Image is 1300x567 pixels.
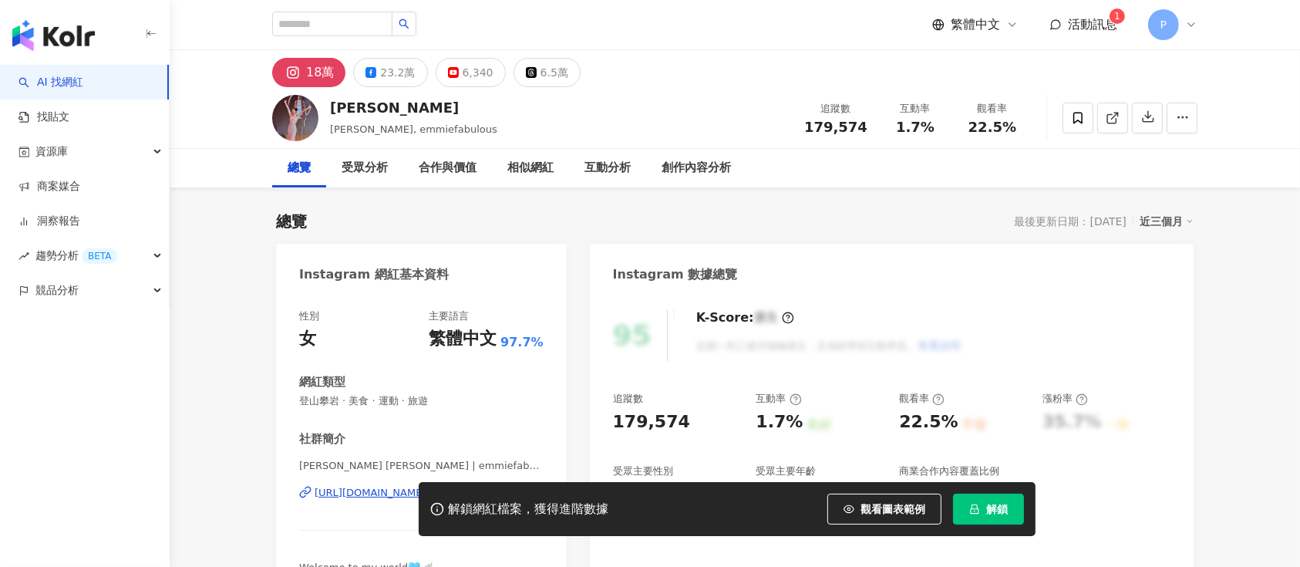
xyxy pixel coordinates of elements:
[82,248,117,264] div: BETA
[886,101,945,116] div: 互動率
[299,266,449,283] div: Instagram 網紅基本資料
[804,119,867,135] span: 179,574
[299,459,544,473] span: [PERSON_NAME] [PERSON_NAME] | emmiefabulous
[429,327,497,351] div: 繁體中文
[299,394,544,408] span: 登山攀岩 · 美食 · 運動 · 旅遊
[963,101,1022,116] div: 觀看率
[968,120,1016,135] span: 22.5%
[19,110,69,125] a: 找貼文
[613,410,690,434] div: 179,574
[448,501,608,518] div: 解鎖網紅檔案，獲得進階數據
[35,134,68,169] span: 資源庫
[896,120,935,135] span: 1.7%
[756,464,816,478] div: 受眾主要年齡
[500,334,544,351] span: 97.7%
[1042,392,1088,406] div: 漲粉率
[288,159,311,177] div: 總覽
[986,503,1008,515] span: 解鎖
[1114,11,1120,22] span: 1
[756,410,803,434] div: 1.7%
[330,123,497,135] span: [PERSON_NAME], emmiefabulous
[613,266,738,283] div: Instagram 數據總覽
[436,58,506,87] button: 6,340
[299,327,316,351] div: 女
[463,62,493,83] div: 6,340
[899,464,999,478] div: 商業合作內容覆蓋比例
[541,62,568,83] div: 6.5萬
[35,273,79,308] span: 競品分析
[342,159,388,177] div: 受眾分析
[953,494,1024,525] button: 解鎖
[860,503,925,515] span: 觀看圖表範例
[827,494,941,525] button: 觀看圖表範例
[696,309,794,326] div: K-Score :
[299,374,345,390] div: 網紅類型
[1140,211,1194,231] div: 近三個月
[12,20,95,51] img: logo
[19,179,80,194] a: 商案媒合
[969,504,980,515] span: lock
[429,309,469,323] div: 主要語言
[951,16,1000,33] span: 繁體中文
[272,58,345,87] button: 18萬
[1068,17,1117,32] span: 活動訊息
[419,159,477,177] div: 合作與價值
[514,58,581,87] button: 6.5萬
[613,392,643,406] div: 追蹤數
[330,98,497,117] div: [PERSON_NAME]
[899,410,958,434] div: 22.5%
[380,62,415,83] div: 23.2萬
[35,238,117,273] span: 趨勢分析
[804,101,867,116] div: 追蹤數
[19,75,83,90] a: searchAI 找網紅
[276,211,307,232] div: 總覽
[1160,16,1167,33] span: P
[756,392,801,406] div: 互動率
[353,58,427,87] button: 23.2萬
[19,251,29,262] span: rise
[584,159,631,177] div: 互動分析
[299,431,345,447] div: 社群簡介
[613,464,673,478] div: 受眾主要性別
[19,214,80,229] a: 洞察報告
[507,159,554,177] div: 相似網紅
[306,62,334,83] div: 18萬
[899,392,945,406] div: 觀看率
[299,309,319,323] div: 性別
[1015,215,1127,228] div: 最後更新日期：[DATE]
[662,159,731,177] div: 創作內容分析
[272,95,318,141] img: KOL Avatar
[399,19,409,29] span: search
[1110,8,1125,24] sup: 1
